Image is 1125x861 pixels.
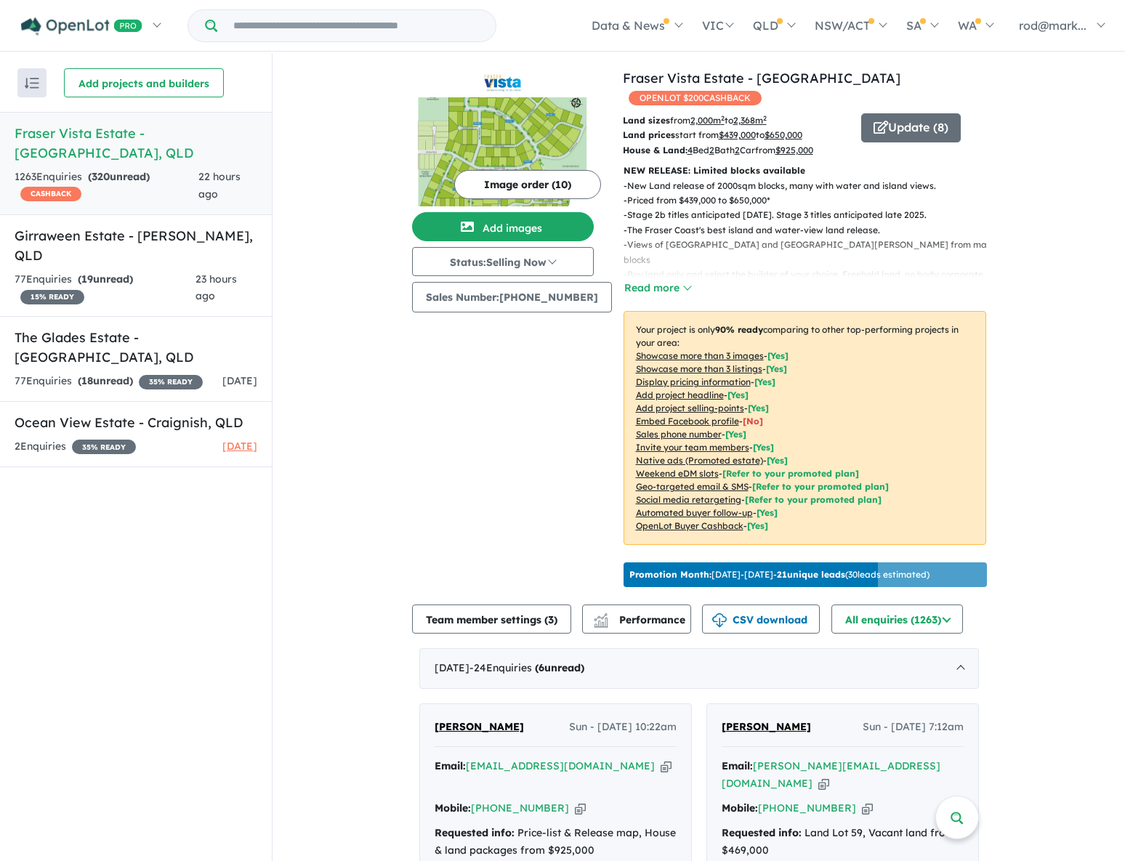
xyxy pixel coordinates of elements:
[623,143,850,158] p: Bed Bath Car from
[412,212,594,241] button: Add images
[863,719,964,736] span: Sun - [DATE] 7:12am
[623,145,687,155] b: House & Land:
[198,170,241,201] span: 22 hours ago
[623,129,675,140] b: Land prices
[775,145,813,155] u: $ 925,000
[471,801,569,814] a: [PHONE_NUMBER]
[624,311,986,545] p: Your project is only comparing to other top-performing projects in your area: - - - - - - - - - -...
[78,374,133,387] strong: ( unread)
[435,720,524,733] span: [PERSON_NAME]
[722,720,811,733] span: [PERSON_NAME]
[195,272,237,303] span: 23 hours ago
[629,568,930,581] p: [DATE] - [DATE] - ( 30 leads estimated)
[535,661,584,674] strong: ( unread)
[15,373,203,390] div: 77 Enquir ies
[469,661,584,674] span: - 24 Enquir ies
[636,468,719,479] u: Weekend eDM slots
[722,468,859,479] span: [Refer to your promoted plan]
[1019,18,1086,33] span: rod@mark...
[767,455,788,466] span: [Yes]
[629,91,762,105] span: OPENLOT $ 200 CASHBACK
[722,759,753,772] strong: Email:
[15,226,257,265] h5: Girraween Estate - [PERSON_NAME] , QLD
[862,801,873,816] button: Copy
[722,825,964,860] div: Land Lot 59, Vacant land from $469,000
[624,193,998,208] p: - Priced from $439,000 to $650,000*
[418,74,588,92] img: Fraser Vista Estate - Booral Logo
[722,719,811,736] a: [PERSON_NAME]
[596,613,685,626] span: Performance
[220,10,493,41] input: Try estate name, suburb, builder or developer
[767,350,789,361] span: [ Yes ]
[721,114,725,122] sup: 2
[636,455,763,466] u: Native ads (Promoted estate)
[661,759,672,774] button: Copy
[15,169,198,203] div: 1263 Enquir ies
[747,520,768,531] span: [Yes]
[636,520,743,531] u: OpenLot Buyer Cashback
[64,68,224,97] button: Add projects and builders
[15,413,257,432] h5: Ocean View Estate - Craignish , QLD
[623,70,900,86] a: Fraser Vista Estate - [GEOGRAPHIC_DATA]
[758,801,856,814] a: [PHONE_NUMBER]
[624,163,986,178] p: NEW RELEASE: Limited blocks available
[636,507,753,518] u: Automated buyer follow-up
[636,442,749,453] u: Invite your team members
[748,403,769,413] span: [ Yes ]
[78,272,133,286] strong: ( unread)
[733,115,767,126] u: 2,368 m
[712,613,727,628] img: download icon
[222,374,257,387] span: [DATE]
[690,115,725,126] u: 2,000 m
[725,115,767,126] span: to
[21,17,142,36] img: Openlot PRO Logo White
[623,128,850,142] p: start from
[15,271,195,306] div: 77 Enquir ies
[15,328,257,367] h5: The Glades Estate - [GEOGRAPHIC_DATA] , QLD
[722,801,758,814] strong: Mobile:
[754,376,775,387] span: [ Yes ]
[725,429,746,440] span: [ Yes ]
[435,801,471,814] strong: Mobile:
[575,801,586,816] button: Copy
[831,605,963,634] button: All enquiries (1263)
[454,170,601,199] button: Image order (10)
[687,145,693,155] u: 4
[756,129,802,140] span: to
[709,145,714,155] u: 2
[629,569,711,580] b: Promotion Month:
[81,272,93,286] span: 19
[777,569,845,580] b: 21 unique leads
[582,605,691,634] button: Performance
[25,78,39,89] img: sort.svg
[92,170,110,183] span: 320
[15,438,136,456] div: 2 Enquir ies
[435,826,515,839] strong: Requested info:
[623,113,850,128] p: from
[636,494,741,505] u: Social media retargeting
[539,661,544,674] span: 6
[753,442,774,453] span: [ Yes ]
[715,324,763,335] b: 90 % ready
[745,494,882,505] span: [Refer to your promoted plan]
[412,282,612,312] button: Sales Number:[PHONE_NUMBER]
[702,605,820,634] button: CSV download
[636,363,762,374] u: Showcase more than 3 listings
[412,97,594,206] img: Fraser Vista Estate - Booral
[20,290,84,304] span: 15 % READY
[624,267,998,297] p: - Buy land only and select the builder of your choice. Freehold land, no body corporate fees.
[624,223,998,238] p: - The Fraser Coast's best island and water-view land release.
[88,170,150,183] strong: ( unread)
[20,187,81,201] span: CASHBACK
[15,124,257,163] h5: Fraser Vista Estate - [GEOGRAPHIC_DATA] , QLD
[636,376,751,387] u: Display pricing information
[743,416,763,427] span: [ No ]
[412,68,594,206] a: Fraser Vista Estate - Booral LogoFraser Vista Estate - Booral
[412,247,594,276] button: Status:Selling Now
[222,440,257,453] span: [DATE]
[719,129,756,140] u: $ 439,000
[81,374,93,387] span: 18
[636,403,744,413] u: Add project selling-points
[624,280,692,296] button: Read more
[435,719,524,736] a: [PERSON_NAME]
